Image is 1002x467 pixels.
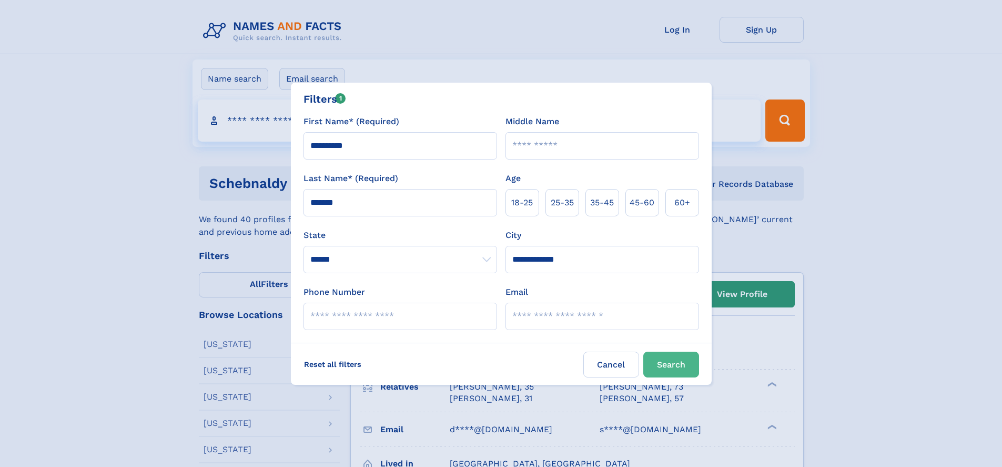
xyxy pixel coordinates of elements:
label: Last Name* (Required) [303,172,398,185]
span: 60+ [674,196,690,209]
span: 35‑45 [590,196,614,209]
label: Email [505,286,528,299]
label: Age [505,172,521,185]
label: Phone Number [303,286,365,299]
span: 25‑35 [551,196,574,209]
label: Cancel [583,352,639,377]
label: City [505,229,521,242]
div: Filters [303,91,346,107]
label: State [303,229,497,242]
span: 45‑60 [630,196,654,209]
label: First Name* (Required) [303,115,399,128]
label: Reset all filters [297,352,368,377]
button: Search [643,352,699,377]
span: 18‑25 [511,196,533,209]
label: Middle Name [505,115,559,128]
